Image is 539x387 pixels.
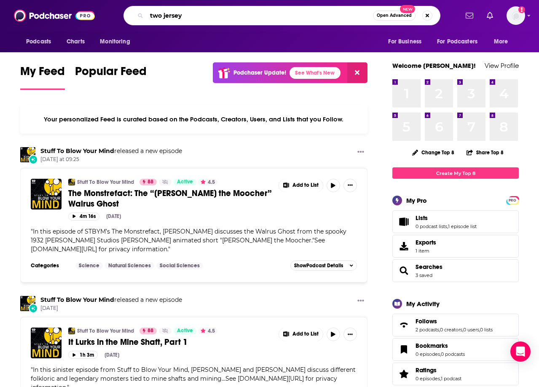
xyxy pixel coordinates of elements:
[290,261,357,271] button: ShowPodcast Details
[479,327,480,333] span: ,
[507,197,518,204] span: PRO
[198,179,217,185] button: 4.5
[68,351,98,359] button: 1h 3m
[440,327,462,333] a: 0 creators
[20,64,65,90] a: My Feed
[31,179,62,210] a: The Monstrefact: The “Minnie the Moocher” Walrus Ghost
[177,327,193,335] span: Active
[279,328,323,341] button: Show More Button
[392,62,476,70] a: Welcome [PERSON_NAME]!
[395,240,412,252] span: Exports
[518,6,525,13] svg: Add a profile image
[416,366,437,374] span: Ratings
[354,296,367,306] button: Show More Button
[94,34,141,50] button: open menu
[463,327,479,333] a: 0 users
[507,6,525,25] img: User Profile
[29,155,38,164] div: New Episode
[392,259,519,282] span: Searches
[40,296,182,304] h3: released a new episode
[294,263,343,269] span: Show Podcast Details
[392,338,519,361] span: Bookmarks
[68,188,272,209] span: The Monstrefact: The “[PERSON_NAME] the Moocher” Walrus Ghost
[68,179,75,185] img: Stuff To Blow Your Mind
[177,178,193,186] span: Active
[395,265,412,277] a: Searches
[494,36,508,48] span: More
[26,36,51,48] span: Podcasts
[354,147,367,158] button: Show More Button
[40,296,114,304] a: Stuff To Blow Your Mind
[139,328,157,334] a: 88
[147,327,153,335] span: 88
[106,213,121,219] div: [DATE]
[507,6,525,25] button: Show profile menu
[483,8,496,23] a: Show notifications dropdown
[392,314,519,336] span: Follows
[40,147,182,155] h3: released a new episode
[75,64,147,90] a: Popular Feed
[388,36,421,48] span: For Business
[147,9,373,22] input: Search podcasts, credits, & more...
[510,341,531,362] div: Open Intercom Messenger
[407,147,459,158] button: Change Top 8
[156,262,203,269] a: Social Sciences
[343,179,357,192] button: Show More Button
[68,337,273,347] a: It Lurks in the Mine Shaft, Part 1
[406,196,427,204] div: My Pro
[441,376,461,382] a: 1 podcast
[373,11,416,21] button: Open AdvancedNew
[123,6,440,25] div: Search podcasts, credits, & more...
[68,337,188,347] span: It Lurks in the Mine Shaft, Part 1
[174,179,196,185] a: Active
[105,262,154,269] a: Natural Sciences
[67,36,85,48] span: Charts
[292,331,319,337] span: Add to List
[447,223,448,229] span: ,
[395,319,412,331] a: Follows
[437,36,477,48] span: For Podcasters
[488,34,519,50] button: open menu
[432,34,490,50] button: open menu
[507,6,525,25] span: Logged in as Ashley_Beenen
[290,67,341,79] a: See What's New
[395,344,412,355] a: Bookmarks
[441,351,465,357] a: 0 podcasts
[77,179,134,185] a: Stuff To Blow Your Mind
[406,300,440,308] div: My Activity
[20,147,35,162] a: Stuff To Blow Your Mind
[439,327,440,333] span: ,
[377,13,412,18] span: Open Advanced
[462,8,477,23] a: Show notifications dropdown
[462,327,463,333] span: ,
[174,328,196,334] a: Active
[68,328,75,334] img: Stuff To Blow Your Mind
[416,214,477,222] a: Lists
[68,188,273,209] a: The Monstrefact: The “[PERSON_NAME] the Moocher” Walrus Ghost
[105,352,119,358] div: [DATE]
[395,216,412,228] a: Lists
[233,69,286,76] p: Podchaser Update!
[31,328,62,358] img: It Lurks in the Mine Shaft, Part 1
[416,214,428,222] span: Lists
[416,248,436,254] span: 1 item
[392,235,519,258] a: Exports
[440,376,441,382] span: ,
[416,263,442,271] a: Searches
[40,147,114,155] a: Stuff To Blow Your Mind
[14,8,95,24] a: Podchaser - Follow, Share and Rate Podcasts
[416,317,437,325] span: Follows
[416,239,436,246] span: Exports
[61,34,90,50] a: Charts
[75,64,147,83] span: Popular Feed
[20,296,35,311] img: Stuff To Blow Your Mind
[31,228,346,253] span: In this episode of STBYM’s The Monstrefact, [PERSON_NAME] discusses the Walrus Ghost from the spo...
[416,317,493,325] a: Follows
[416,223,447,229] a: 0 podcast lists
[416,351,440,357] a: 0 episodes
